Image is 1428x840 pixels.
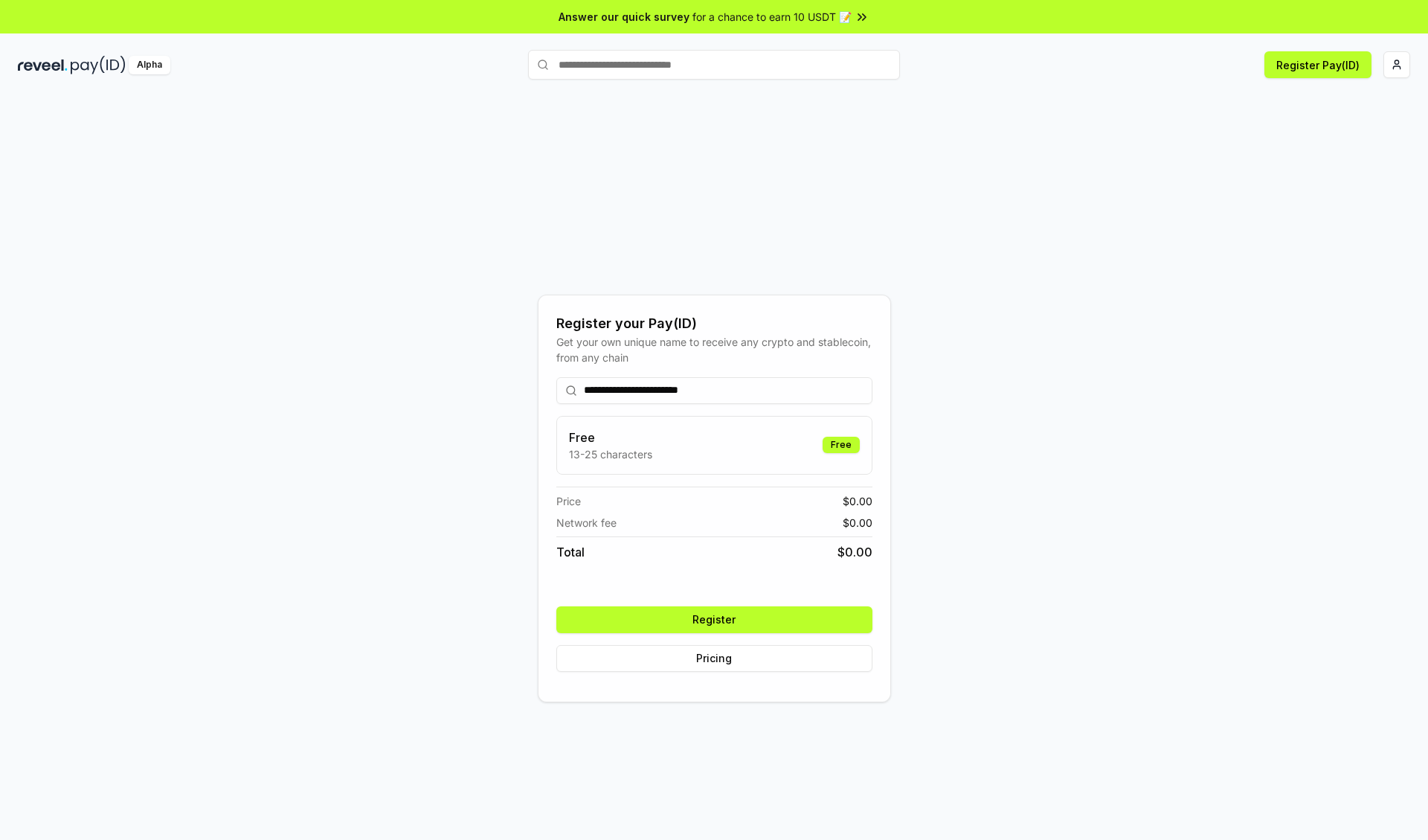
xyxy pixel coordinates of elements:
[569,446,652,462] p: 13-25 characters
[837,543,872,561] span: $ 0.00
[556,515,617,530] span: Network fee
[18,56,68,74] img: reveel_dark
[843,515,872,530] span: $ 0.00
[559,9,689,25] span: Answer our quick survey
[843,493,872,509] span: $ 0.00
[556,543,585,561] span: Total
[556,334,872,365] div: Get your own unique name to receive any crypto and stablecoin, from any chain
[823,437,860,453] div: Free
[1264,51,1371,78] button: Register Pay(ID)
[569,429,652,446] h3: Free
[71,56,126,74] img: pay_id
[556,645,872,672] button: Pricing
[556,313,872,334] div: Register your Pay(ID)
[692,9,852,25] span: for a chance to earn 10 USDT 📝
[556,493,581,509] span: Price
[556,606,872,633] button: Register
[129,56,170,74] div: Alpha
